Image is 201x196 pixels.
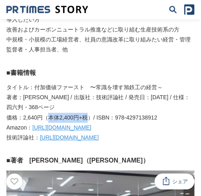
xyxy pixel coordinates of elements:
p: Amazon： [6,123,195,133]
a: [URL][DOMAIN_NAME] [40,134,99,141]
img: 成果の裏側にあるストーリーをメディアに届ける [6,5,88,14]
p: タイトル：付加価値ファースト 〜常識を壊す旭鉄工の経営～ [6,82,195,92]
p: 価格：2,640円（本体2,400円+税）/ ISBN：978-4297138912 [6,113,195,123]
p: 中規模・小規模の工場経営者、社員の意識改革に取り組みたい経営・管理監督者・人事担当者、他 [6,35,195,55]
img: prtimes [184,4,195,15]
p: 著者：[PERSON_NAME] / 出版社：技術評論社 / 発売日：[DATE] / 仕様：四六判・368ページ [6,92,195,112]
strong: ■著者 [PERSON_NAME]（[PERSON_NAME]） [6,157,149,164]
p: 改善およびカーボンニュートラル推進などに取り組む生産技術系の方 [6,25,195,35]
span: シェア [173,178,188,185]
a: 成果の裏側にあるストーリーをメディアに届ける 成果の裏側にあるストーリーをメディアに届ける [6,5,88,14]
button: シェア [155,174,195,190]
p: 技術評論社： [6,133,195,143]
h3: ■書籍情報 [6,68,195,78]
a: [URL][DOMAIN_NAME] [32,124,91,131]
